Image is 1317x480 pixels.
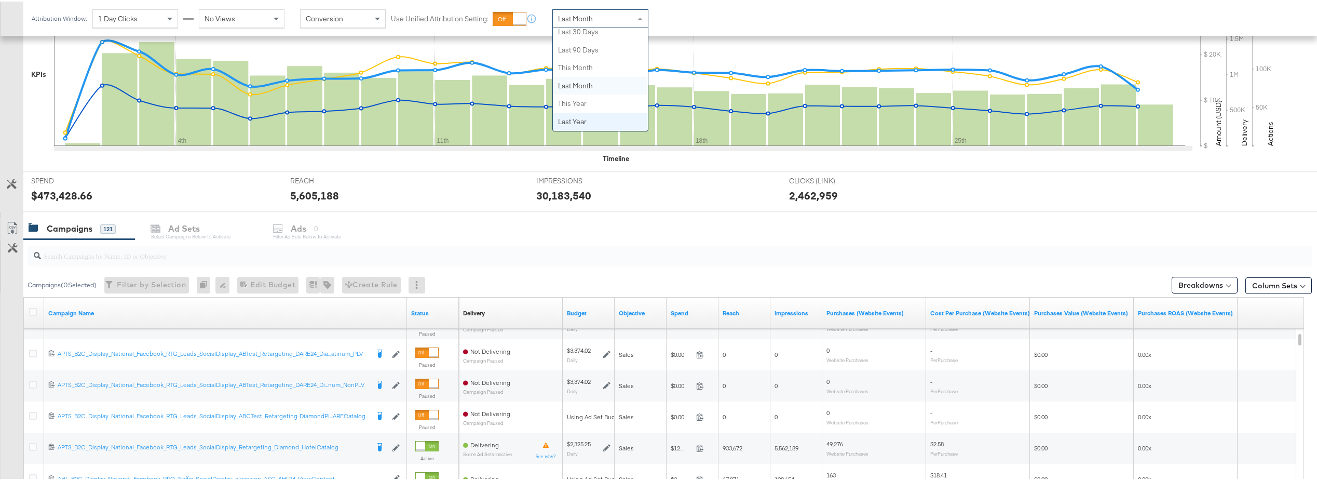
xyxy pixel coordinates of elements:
[558,12,593,22] span: Last Month
[671,349,692,357] span: $0.00
[671,411,692,419] span: $0.00
[1138,349,1151,357] span: 0.00x
[619,411,634,419] span: Sales
[567,355,578,362] sub: Daily
[28,279,97,288] div: Campaigns ( 0 Selected)
[826,355,868,362] sub: Website Purchases
[775,349,778,357] span: 0
[775,308,818,316] a: The number of times your ad was served. On mobile apps an ad is counted as served the first time ...
[775,380,778,388] span: 0
[826,308,922,316] a: The number of times a purchase was made tracked by your Custom Audience pixel on your website aft...
[470,377,510,385] span: Not Delivering
[930,470,947,477] span: $18.41
[31,186,92,202] div: $473,428.66
[415,391,439,398] label: Paused
[1138,411,1151,419] span: 0.00x
[619,349,634,357] span: Sales
[723,349,726,357] span: 0
[671,308,714,316] a: The total amount spent to date.
[553,39,648,58] div: Last 90 Days
[619,443,634,450] span: Sales
[58,348,369,356] div: APTS_B2C_Display_National_Facebook_RTG_Leads_SocialDisplay_ABTest_Retargeting_DARE24_Dia...atinum...
[930,418,958,424] sub: Per Purchase
[619,308,662,316] a: Your campaign's objective.
[789,186,838,202] div: 2,462,959
[1034,411,1048,419] span: $0.00
[826,376,830,384] span: 0
[930,308,1030,316] a: The average cost for each purchase tracked by your Custom Audience pixel on your website after pe...
[536,175,614,184] span: IMPRESSIONS
[1138,308,1233,316] a: The total value of the purchase actions divided by spend tracked by your Custom Audience pixel on...
[1138,380,1151,388] span: 0.00x
[567,449,578,455] sub: Daily
[31,14,87,21] div: Attribution Window:
[723,308,766,316] a: The number of people your ad was served to.
[553,93,648,111] div: This Year
[671,380,692,388] span: $0.00
[603,152,629,162] div: Timeline
[463,308,485,316] div: Delivery
[463,308,485,316] a: Reflects the ability of your Ad Campaign to achieve delivery based on ad states, schedule and bud...
[930,407,932,415] span: -
[930,376,932,384] span: -
[723,411,726,419] span: 0
[567,386,578,393] sub: Daily
[58,442,369,450] div: APTS_B2C_Display_National_Facebook_RTG_Leads_SocialDisplay_Retargeting_Diamond_HotelCatalog
[31,175,109,184] span: SPEND
[536,186,591,202] div: 30,183,540
[197,275,215,292] div: 0
[789,175,867,184] span: CLICKS (LINK)
[58,410,369,419] div: APTS_B2C_Display_National_Facebook_RTG_Leads_SocialDisplay_ABCTest_Retargeting-DiamondPl...ARECat...
[470,346,510,354] span: Not Delivering
[826,418,868,424] sub: Website Purchases
[1240,118,1249,144] text: Delivery
[826,345,830,353] span: 0
[58,379,369,390] a: APTS_B2C_Display_National_Facebook_RTG_Leads_SocialDisplay_ABTest_Retargeting_DARE24_Di...num_NonPLV
[826,407,830,415] span: 0
[930,345,932,353] span: -
[671,443,692,450] span: $127,139.80
[415,360,439,367] label: Paused
[47,221,92,233] div: Campaigns
[415,422,439,429] label: Paused
[930,386,958,393] sub: Per Purchase
[567,376,591,384] div: $3,374.02
[290,175,368,184] span: REACH
[567,345,591,353] div: $3,374.02
[567,411,624,420] div: Using Ad Set Budget
[290,186,339,202] div: 5,605,188
[415,454,439,460] label: Active
[826,449,868,455] sub: Website Purchases
[553,21,648,39] div: Last 30 Days
[58,348,369,358] a: APTS_B2C_Display_National_Facebook_RTG_Leads_SocialDisplay_ABTest_Retargeting_DARE24_Dia...atinum...
[826,386,868,393] sub: Website Purchases
[553,111,648,129] div: Last Year
[1034,443,1048,450] span: $0.00
[1245,276,1312,292] button: Column Sets
[411,308,455,316] a: Shows the current state of your Ad Campaign.
[1034,308,1130,316] a: The total value of the purchase actions tracked by your Custom Audience pixel on your website aft...
[463,388,510,393] sub: Campaign Paused
[41,240,1191,260] input: Search Campaigns by Name, ID or Objective
[930,438,944,446] span: $2.58
[391,12,488,22] label: Use Unified Attribution Setting:
[58,410,369,421] a: APTS_B2C_Display_National_Facebook_RTG_Leads_SocialDisplay_ABCTest_Retargeting-DiamondPl...ARECat...
[553,75,648,94] div: Last Month
[567,308,610,316] a: The maximum amount you're willing to spend on your ads, on average each day or over the lifetime ...
[463,419,510,424] sub: Campaign Paused
[775,443,798,450] span: 5,562,189
[58,379,369,388] div: APTS_B2C_Display_National_Facebook_RTG_Leads_SocialDisplay_ABTest_Retargeting_DARE24_Di...num_NonPLV
[826,470,836,477] span: 163
[930,449,958,455] sub: Per Purchase
[930,355,958,362] sub: Per Purchase
[723,443,742,450] span: 933,672
[205,12,235,22] span: No Views
[1172,275,1238,292] button: Breakdowns
[306,12,343,22] span: Conversion
[58,442,369,452] a: APTS_B2C_Display_National_Facebook_RTG_Leads_SocialDisplay_Retargeting_Diamond_HotelCatalog
[1266,120,1275,144] text: Actions
[553,57,648,75] div: This Month
[1214,99,1223,144] text: Amount (USD)
[826,438,843,446] span: 49,276
[31,68,46,78] div: KPIs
